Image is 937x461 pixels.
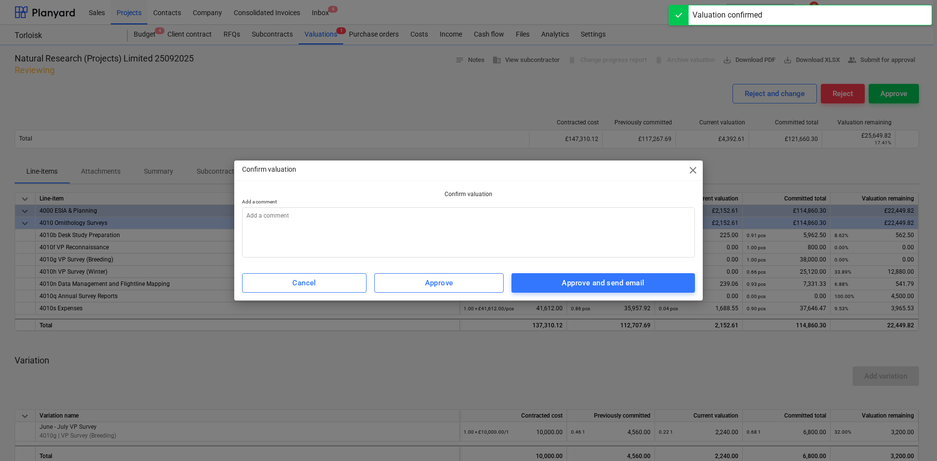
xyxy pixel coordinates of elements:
[374,273,504,293] button: Approve
[242,273,367,293] button: Cancel
[511,273,695,293] button: Approve and send email
[562,277,644,289] div: Approve and send email
[242,190,695,199] p: Confirm valuation
[888,414,937,461] iframe: Chat Widget
[242,199,695,207] p: Add a comment
[693,9,762,21] div: Valuation confirmed
[292,277,316,289] div: Cancel
[687,164,699,176] span: close
[242,164,296,175] p: Confirm valuation
[425,277,453,289] div: Approve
